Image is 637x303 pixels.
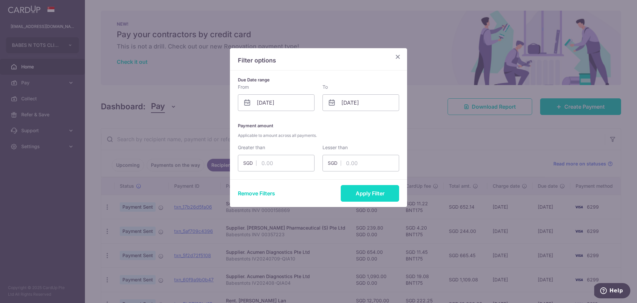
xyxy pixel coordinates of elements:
[238,132,399,139] span: Applicable to amount across all payments.
[238,144,265,151] label: Greater than
[238,84,249,90] label: From
[238,76,399,84] p: Due Date range
[322,94,399,111] input: DD / MM / YYYY
[322,155,399,171] input: 0.00
[322,144,348,151] label: Lesser than
[243,160,256,166] span: SGD
[238,56,399,65] p: Filter options
[341,185,399,202] button: Apply Filter
[238,189,275,197] button: Remove Filters
[594,283,630,300] iframe: Opens a widget where you can find more information
[238,122,399,139] p: Payment amount
[238,155,315,171] input: 0.00
[238,94,315,111] input: DD / MM / YYYY
[328,160,341,166] span: SGD
[394,53,402,61] button: Close
[322,84,328,90] label: To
